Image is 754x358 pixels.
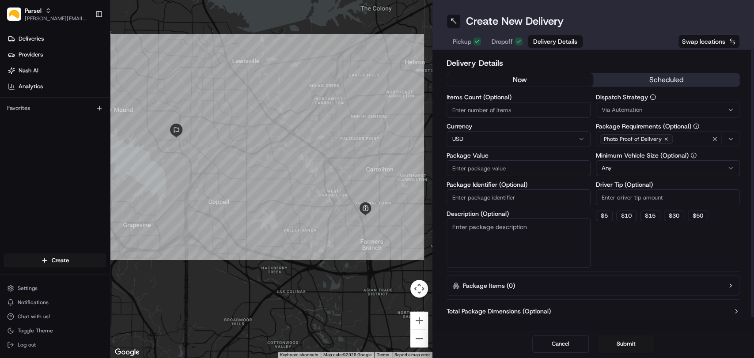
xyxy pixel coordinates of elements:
button: ParselParsel[PERSON_NAME][EMAIL_ADDRESS][PERSON_NAME][DOMAIN_NAME] [4,4,91,25]
button: Map camera controls [410,280,428,298]
button: Submit [598,335,654,353]
button: Package Items (0) [447,275,740,296]
span: Create [52,256,69,264]
button: Total Package Dimensions (Optional) [447,307,740,316]
button: Minimum Vehicle Size (Optional) [690,152,697,158]
button: Settings [4,282,106,294]
img: 1736555255976-a54dd68f-1ca7-489b-9aae-adbdc363a1c4 [9,84,25,100]
span: Via Automation [602,106,642,114]
a: Terms (opens in new tab) [377,352,389,357]
div: 📗 [9,129,16,136]
button: Zoom out [410,330,428,347]
label: Description (Optional) [447,211,591,217]
button: Keyboard shortcuts [280,352,318,358]
button: Parsel [25,6,42,15]
label: Currency [447,123,591,129]
div: Start new chat [30,84,145,93]
input: Enter driver tip amount [596,189,740,205]
label: Total Package Dimensions (Optional) [447,307,551,316]
input: Clear [23,57,146,66]
button: Zoom in [410,312,428,329]
button: Cancel [532,335,589,353]
span: Map data ©2025 Google [323,352,371,357]
div: Favorites [4,101,106,115]
span: Pylon [88,150,107,156]
span: Notifications [18,299,49,306]
span: Toggle Theme [18,327,53,334]
button: Chat with us! [4,310,106,323]
input: Enter number of items [447,102,591,118]
label: Dispatch Strategy [596,94,740,100]
label: Package Requirements (Optional) [596,123,740,129]
button: $30 [664,211,684,221]
button: $50 [688,211,708,221]
button: now [447,73,593,87]
span: Chat with us! [18,313,50,320]
a: Nash AI [4,64,110,78]
span: Log out [18,341,36,348]
span: Swap locations [682,37,725,46]
span: Providers [19,51,43,59]
a: Powered byPylon [62,149,107,156]
button: $5 [596,211,613,221]
button: Start new chat [150,87,161,98]
label: Items Count (Optional) [447,94,591,100]
img: Parsel [7,8,21,21]
label: Package Items ( 0 ) [463,281,515,290]
a: Deliveries [4,32,110,46]
input: Enter package value [447,160,591,176]
img: Google [113,347,142,358]
input: Enter package identifier [447,189,591,205]
span: Deliveries [19,35,44,43]
button: Swap locations [678,34,740,49]
span: Pickup [453,37,471,46]
span: Photo Proof of Delivery [604,136,662,143]
span: Knowledge Base [18,128,68,137]
a: Report a map error [394,352,430,357]
button: scheduled [593,73,739,87]
div: 💻 [75,129,82,136]
a: Providers [4,48,110,62]
a: 📗Knowledge Base [5,124,71,140]
button: Via Automation [596,102,740,118]
button: Notifications [4,296,106,309]
a: 💻API Documentation [71,124,145,140]
button: $10 [616,211,637,221]
label: Driver Tip (Optional) [596,181,740,188]
button: Toggle Theme [4,324,106,337]
h2: Delivery Details [447,57,740,69]
a: Open this area in Google Maps (opens a new window) [113,347,142,358]
span: Dropoff [492,37,513,46]
label: Package Identifier (Optional) [447,181,591,188]
span: Delivery Details [533,37,577,46]
div: We're available if you need us! [30,93,112,100]
button: Package Requirements (Optional) [693,123,699,129]
h1: Create New Delivery [466,14,564,28]
button: Create [4,253,106,268]
button: Log out [4,339,106,351]
span: Analytics [19,83,43,90]
span: Settings [18,285,38,292]
button: [PERSON_NAME][EMAIL_ADDRESS][PERSON_NAME][DOMAIN_NAME] [25,15,88,22]
p: Welcome 👋 [9,35,161,49]
img: Nash [9,9,27,26]
button: Photo Proof of Delivery [596,131,740,147]
a: Analytics [4,79,110,94]
label: Package Value [447,152,591,158]
button: $15 [640,211,660,221]
label: Minimum Vehicle Size (Optional) [596,152,740,158]
button: Dispatch Strategy [650,94,656,100]
span: Nash AI [19,67,38,75]
span: API Documentation [83,128,142,137]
